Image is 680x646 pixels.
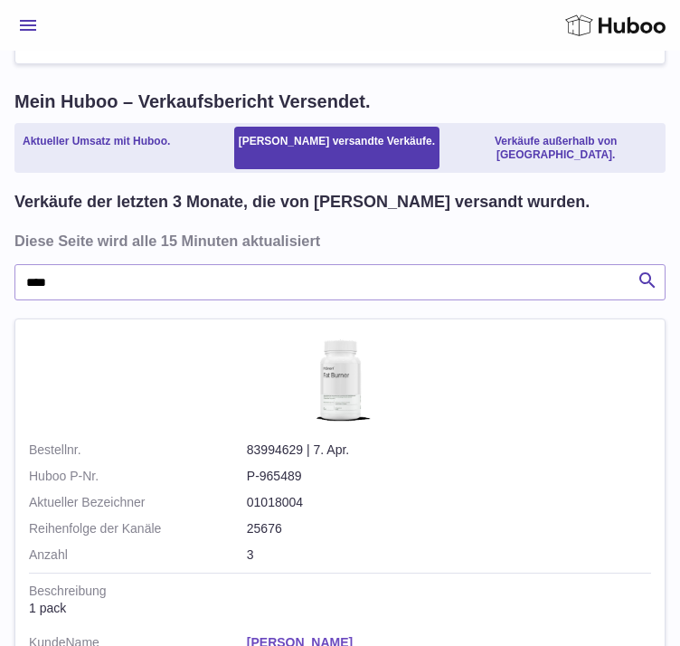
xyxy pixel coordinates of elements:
[234,127,439,169] a: [PERSON_NAME] versandte Verkäufe.
[14,191,590,213] h2: Verkäufe der letzten 3 Monate, die von [PERSON_NAME] versandt wurden.
[29,583,247,600] strong: Beschreibung
[247,468,651,485] dd: P-965489
[247,494,651,511] dd: 01018004
[449,127,662,169] a: Verkäufe außerhalb von [GEOGRAPHIC_DATA].
[29,520,247,537] dt: Reihenfolge der Kanäle
[29,546,247,564] strong: Anzahl
[29,494,247,511] dt: Aktueller Bezeichner
[14,231,661,251] h3: Diese Seite wird alle 15 Minuten aktualisiert
[247,520,651,537] dd: 25676
[29,600,651,617] div: 1 pack
[29,442,651,459] div: 83994629 | 7. Apr.
[29,442,247,459] strong: Bestellnr.
[295,333,385,423] img: 1710592730.png
[29,546,651,573] td: 3
[14,90,666,114] h1: Mein Huboo – Verkaufsbericht Versendet.
[18,127,175,169] a: Aktueller Umsatz mit Huboo.
[29,468,247,485] dt: Huboo P-Nr.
